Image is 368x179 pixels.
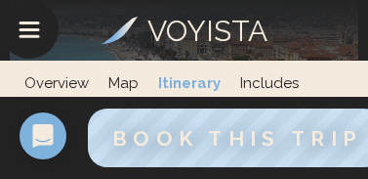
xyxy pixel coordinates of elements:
div: Open Intercom Messenger [20,112,66,159]
span: BOOK THIS TRIP [112,126,362,151]
img: Voyista Logo [102,17,138,44]
a: Itinerary [148,61,230,105]
button: Drawer Menu [5,7,54,56]
a: VOYISTA [102,9,267,53]
a: Includes [230,61,308,105]
h3: VOYISTA [147,9,267,53]
a: Overview [24,61,99,105]
a: Map [99,61,148,105]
